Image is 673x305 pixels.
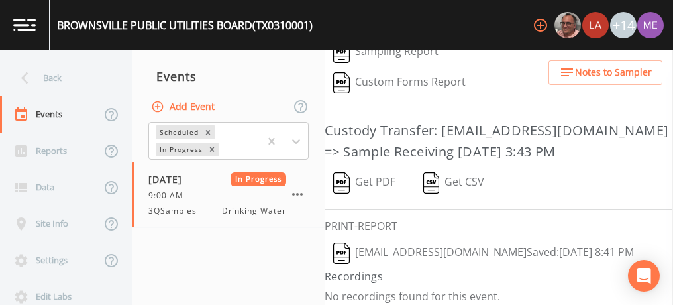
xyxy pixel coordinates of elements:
span: In Progress [231,172,287,186]
div: In Progress [156,143,205,156]
div: +14 [610,12,637,38]
button: Notes to Sampler [548,60,662,85]
div: Scheduled [156,125,201,139]
div: Mike Franklin [554,12,582,38]
img: svg%3e [333,172,350,194]
div: BROWNSVILLE PUBLIC UTILITIES BOARD (TX0310001) [57,17,313,33]
h6: PRINT-REPORT [325,220,673,233]
button: Get PDF [325,168,404,198]
div: Lauren Saenz [582,12,609,38]
span: Drinking Water [222,205,286,217]
img: e2d790fa78825a4bb76dcb6ab311d44c [554,12,581,38]
span: 3QSamples [148,205,205,217]
img: logo [13,19,36,31]
button: [EMAIL_ADDRESS][DOMAIN_NAME]Saved:[DATE] 8:41 PM [325,238,643,269]
p: No recordings found for this event. [325,290,673,303]
a: [DATE]In Progress9:00 AM3QSamplesDrinking Water [132,162,325,228]
img: d4d65db7c401dd99d63b7ad86343d265 [637,12,664,38]
img: svg%3e [333,42,350,63]
button: Add Event [148,95,220,119]
img: svg%3e [333,72,350,93]
span: [DATE] [148,172,191,186]
button: Custom Forms Report [325,68,474,98]
h3: Custody Transfer: [EMAIL_ADDRESS][DOMAIN_NAME] => Sample Receiving [DATE] 3:43 PM [325,120,673,162]
button: Get CSV [414,168,493,198]
img: svg%3e [423,172,440,194]
span: Notes to Sampler [575,64,652,81]
img: cf6e799eed601856facf0d2563d1856d [582,12,609,38]
div: Events [132,60,325,93]
div: Open Intercom Messenger [628,260,660,292]
h4: Recordings [325,269,673,284]
div: Remove In Progress [205,143,219,156]
div: Remove Scheduled [201,125,215,139]
button: Sampling Report [325,37,447,68]
span: 9:00 AM [148,190,191,202]
img: svg%3e [333,243,350,264]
